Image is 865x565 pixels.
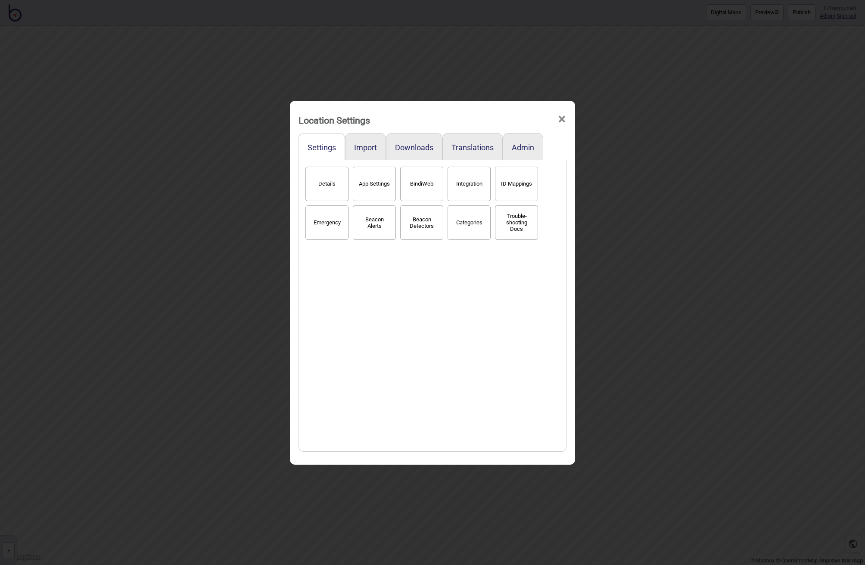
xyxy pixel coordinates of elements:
[448,205,491,240] button: Categories
[353,205,396,240] button: Beacon Alerts
[493,217,540,226] a: Trouble-shooting Docs
[512,143,534,152] button: Admin
[451,143,494,152] button: Translations
[353,167,396,201] button: App Settings
[448,167,491,201] button: Integration
[354,143,377,152] button: Import
[395,143,433,152] button: Downloads
[400,205,443,240] button: Beacon Detectors
[299,111,370,130] div: Location Settings
[445,217,493,226] a: Categories
[557,105,566,133] span: ×
[305,167,348,201] button: Details
[495,167,538,201] button: ID Mappings
[308,143,336,152] button: Settings
[400,167,443,201] button: BindiWeb
[305,205,348,240] button: Emergency
[495,205,538,240] button: Trouble-shooting Docs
